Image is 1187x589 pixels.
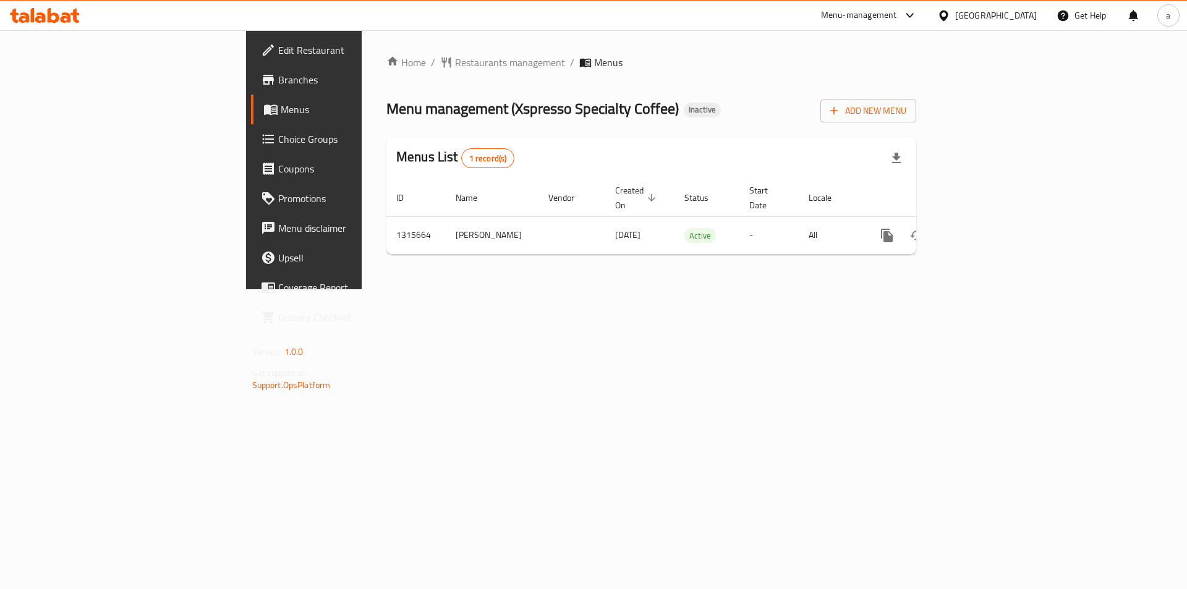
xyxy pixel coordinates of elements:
span: Version: [252,344,283,360]
a: Branches [251,65,445,95]
div: [GEOGRAPHIC_DATA] [955,9,1037,22]
span: Vendor [548,190,590,205]
a: Grocery Checklist [251,302,445,332]
span: Choice Groups [278,132,435,146]
button: more [872,221,902,250]
a: Coupons [251,154,445,184]
div: Export file [882,143,911,173]
span: Coverage Report [278,280,435,295]
span: Branches [278,72,435,87]
span: Upsell [278,250,435,265]
a: Restaurants management [440,55,565,70]
div: Menu-management [821,8,897,23]
button: Add New Menu [820,100,916,122]
span: Promotions [278,191,435,206]
span: Menu management ( Xspresso Specialty Coffee ) [386,95,679,122]
span: Locale [809,190,848,205]
div: Total records count [461,148,515,168]
td: - [739,216,799,254]
button: Change Status [902,221,932,250]
span: Menu disclaimer [278,221,435,235]
span: Name [456,190,493,205]
span: 1 record(s) [462,153,514,164]
span: Grocery Checklist [278,310,435,324]
span: Menus [281,102,435,117]
a: Upsell [251,243,445,273]
td: [PERSON_NAME] [446,216,538,254]
span: [DATE] [615,227,640,243]
a: Promotions [251,184,445,213]
span: Menus [594,55,623,70]
li: / [570,55,574,70]
span: a [1166,9,1170,22]
nav: breadcrumb [386,55,916,70]
div: Inactive [684,103,721,117]
a: Menus [251,95,445,124]
span: Get support on: [252,365,309,381]
span: Restaurants management [455,55,565,70]
a: Edit Restaurant [251,35,445,65]
span: Active [684,229,716,243]
span: 1.0.0 [284,344,304,360]
span: Edit Restaurant [278,43,435,57]
span: Add New Menu [830,103,906,119]
span: Coupons [278,161,435,176]
h2: Menus List [396,148,514,168]
span: Status [684,190,725,205]
table: enhanced table [386,179,1001,255]
span: ID [396,190,420,205]
span: Created On [615,183,660,213]
a: Coverage Report [251,273,445,302]
a: Support.OpsPlatform [252,377,331,393]
td: All [799,216,862,254]
span: Start Date [749,183,784,213]
th: Actions [862,179,1001,217]
a: Menu disclaimer [251,213,445,243]
span: Inactive [684,104,721,115]
a: Choice Groups [251,124,445,154]
div: Active [684,228,716,243]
